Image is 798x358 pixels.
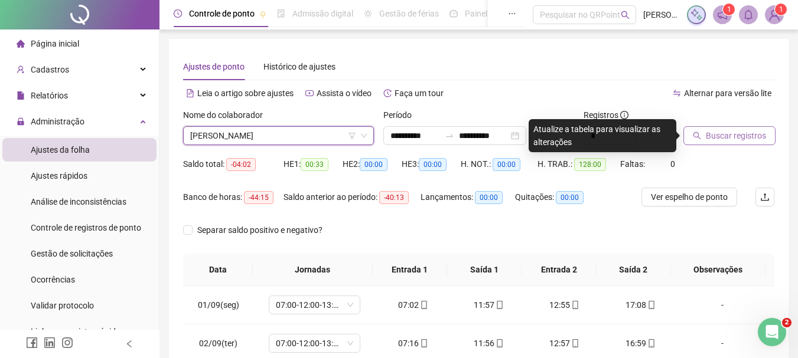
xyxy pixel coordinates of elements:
span: 00:00 [475,191,503,204]
span: Registros [584,109,628,121]
span: instagram [61,337,73,349]
span: mobile [646,301,656,309]
span: mobile [419,339,428,347]
span: Leia o artigo sobre ajustes [197,88,294,98]
span: bell [743,9,754,20]
span: Controle de ponto [189,9,255,18]
span: notification [717,9,728,20]
span: Ajustes da folha [31,145,90,155]
img: sparkle-icon.fc2bf0ac1784a2077858766a79e2daf3.svg [690,8,703,21]
span: filter [348,132,356,139]
span: Buscar registros [706,129,766,142]
div: HE 1: [284,157,343,171]
span: 1 [727,5,731,14]
span: file [17,91,25,100]
span: dashboard [450,9,458,18]
span: Gestão de férias [379,9,439,18]
span: Gestão de solicitações [31,249,113,258]
div: 17:08 [612,298,669,311]
span: 01/09(seg) [198,300,239,310]
span: 2 [782,318,792,327]
div: HE 2: [343,157,402,171]
span: swap-right [445,131,454,140]
span: ellipsis [508,9,516,18]
div: 16:59 [612,337,669,350]
div: 11:57 [461,298,517,311]
span: pushpin [259,11,266,18]
span: mobile [570,301,579,309]
span: Alternar para versão lite [684,88,771,98]
th: Data [183,254,253,286]
span: Separar saldo positivo e negativo? [193,224,327,237]
span: mobile [494,339,504,347]
sup: 1 [723,4,735,15]
span: GEORGE LUIZ CABRAL DA SILVA [190,127,367,144]
span: -04:02 [226,158,256,171]
th: Saída 1 [447,254,522,286]
span: history [383,89,392,97]
span: user-add [17,65,25,74]
div: 11:56 [461,337,517,350]
th: Observações [671,254,766,286]
div: - [688,298,757,311]
span: clock-circle [174,9,182,18]
div: Saldo anterior ao período: [284,191,421,204]
img: 52826 [766,6,783,24]
div: Banco de horas: [183,191,284,204]
span: 07:00-12:00-13:00-17:00 - SEGUNDA À QUINTA [276,334,353,352]
span: sun [364,9,372,18]
span: [PERSON_NAME] [643,8,680,21]
div: 07:02 [385,298,442,311]
span: 00:00 [556,191,584,204]
th: Entrada 2 [522,254,596,286]
span: search [693,132,701,140]
span: 00:00 [419,158,447,171]
button: Buscar registros [683,126,776,145]
span: Observações [680,263,756,276]
div: 12:57 [536,337,593,350]
span: Admissão digital [292,9,353,18]
span: file-text [186,89,194,97]
div: Saldo total: [183,157,284,171]
span: file-done [277,9,285,18]
span: search [621,11,630,19]
span: -40:13 [379,191,409,204]
span: Validar protocolo [31,301,94,310]
span: facebook [26,337,38,349]
span: youtube [305,89,314,97]
span: Painel do DP [465,9,511,18]
th: Saída 2 [596,254,670,286]
span: Administração [31,117,84,126]
span: Ajustes rápidos [31,171,87,180]
span: Histórico de ajustes [263,62,336,71]
div: H. NOT.: [461,157,538,171]
span: 1 [779,5,783,14]
span: left [125,340,133,348]
span: home [17,40,25,48]
span: Faltas: [620,159,647,169]
span: -44:15 [244,191,273,204]
span: Página inicial [31,39,79,48]
span: lock [17,117,25,126]
span: mobile [646,339,656,347]
span: Faça um tour [395,88,444,98]
div: HE 3: [402,157,461,171]
div: 12:55 [536,298,593,311]
span: Ocorrências [31,275,75,284]
span: linkedin [44,337,56,349]
span: upload [760,192,770,202]
span: 00:00 [360,158,387,171]
span: Ajustes de ponto [183,62,245,71]
span: Controle de registros de ponto [31,223,141,232]
span: 00:33 [301,158,328,171]
span: info-circle [620,111,628,119]
div: Lançamentos: [421,191,515,204]
span: swap [673,89,681,97]
button: Ver espelho de ponto [641,188,737,206]
span: Assista o vídeo [317,88,372,98]
div: Quitações: [515,191,598,204]
label: Período [383,109,419,121]
sup: Atualize o seu contato no menu Meus Dados [775,4,787,15]
span: 02/09(ter) [199,339,237,348]
th: Entrada 1 [373,254,447,286]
